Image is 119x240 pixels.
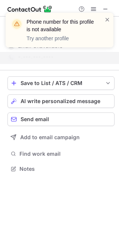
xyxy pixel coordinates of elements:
button: AI write personalized message [7,94,115,108]
div: Save to List / ATS / CRM [21,80,101,86]
header: Phone number for this profile is not available [27,18,95,33]
p: Try another profile [27,35,95,42]
button: Add to email campaign [7,131,115,144]
button: Send email [7,112,115,126]
span: Send email [21,116,49,122]
span: AI write personalized message [21,98,100,104]
button: Notes [7,164,115,174]
button: Find work email [7,149,115,159]
span: Add to email campaign [20,134,80,140]
span: Notes [19,166,112,172]
button: save-profile-one-click [7,76,115,90]
img: warning [11,18,23,30]
span: Find work email [19,150,112,157]
img: ContactOut v5.3.10 [7,5,52,14]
